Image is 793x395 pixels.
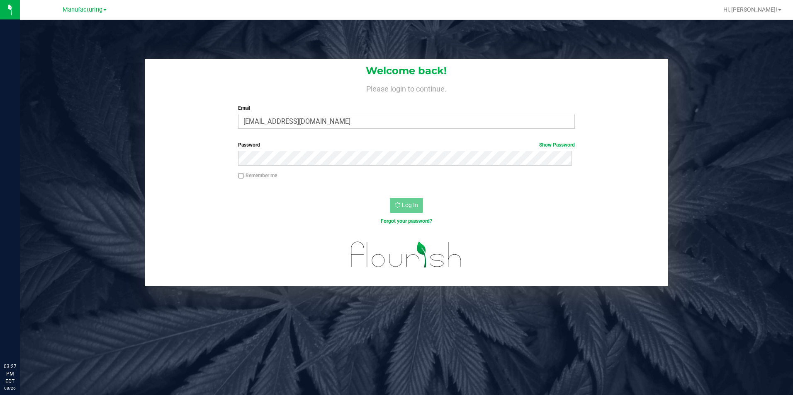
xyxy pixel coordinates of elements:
span: Password [238,142,260,148]
input: Remember me [238,173,244,179]
label: Remember me [238,172,277,179]
span: Hi, [PERSON_NAME]! [723,6,777,13]
span: Manufacturing [63,6,102,13]
p: 08/26 [4,385,16,391]
span: Log In [402,202,418,208]
label: Email [238,104,575,112]
a: Show Password [539,142,575,148]
a: Forgot your password? [381,218,432,224]
h1: Welcome back! [145,65,669,76]
button: Log In [390,198,423,213]
p: 03:27 PM EDT [4,363,16,385]
img: flourish_logo.svg [341,234,472,276]
h4: Please login to continue. [145,83,669,93]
